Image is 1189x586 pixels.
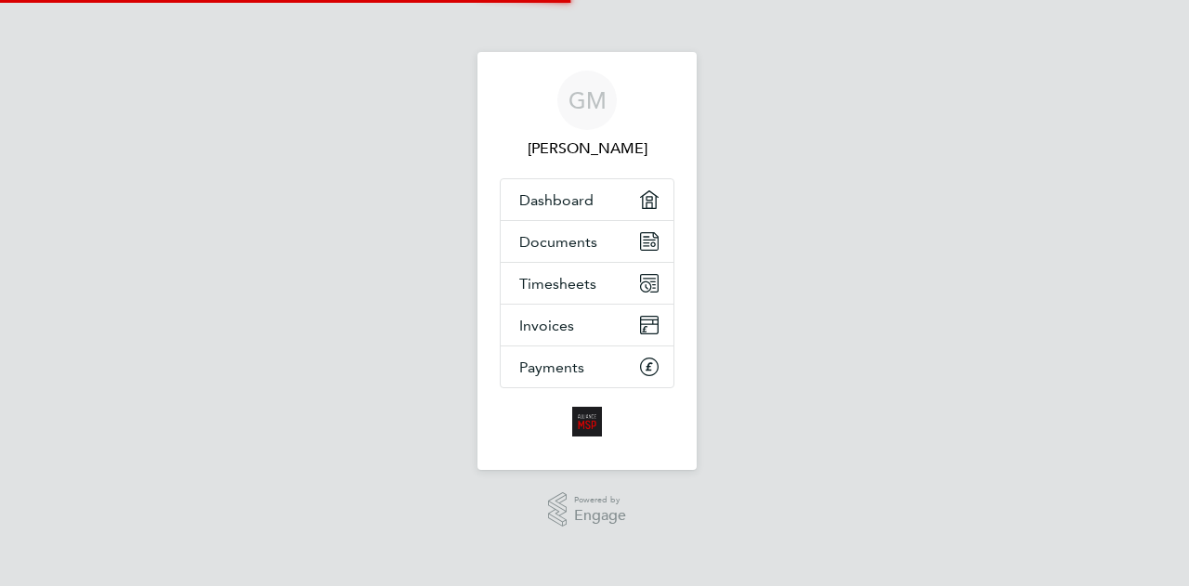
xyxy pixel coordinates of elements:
span: Glynn Marlow [500,137,674,160]
a: Documents [501,221,673,262]
a: GM[PERSON_NAME] [500,71,674,160]
a: Dashboard [501,179,673,220]
a: Payments [501,346,673,387]
img: alliancemsp-logo-retina.png [572,407,602,436]
span: Documents [519,233,597,251]
nav: Main navigation [477,52,697,470]
span: Timesheets [519,275,596,293]
a: Go to home page [500,407,674,436]
span: Invoices [519,317,574,334]
span: Payments [519,358,584,376]
a: Invoices [501,305,673,345]
span: Powered by [574,492,626,508]
a: Powered byEngage [548,492,627,527]
span: Dashboard [519,191,594,209]
a: Timesheets [501,263,673,304]
span: Engage [574,508,626,524]
span: GM [568,88,607,112]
